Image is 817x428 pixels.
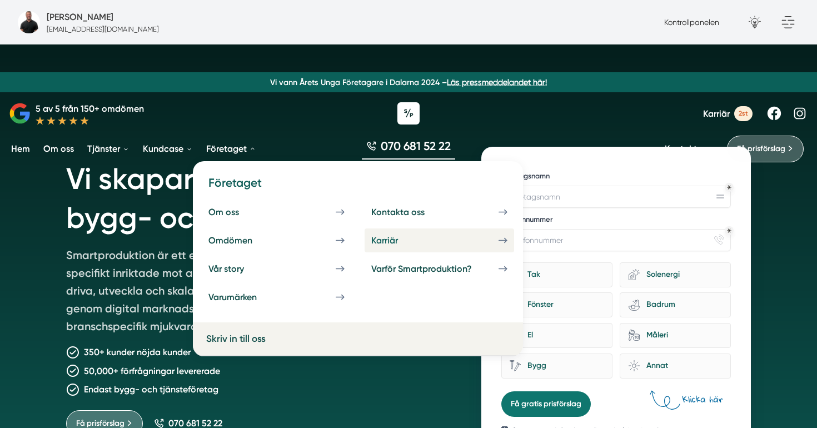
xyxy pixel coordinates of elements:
[447,78,547,87] a: Läs pressmeddelandet här!
[18,11,40,33] img: bild-pa-smartproduktion-foretag-webbyraer-i-borlange-dalarnas-lan.jpg
[202,257,351,281] a: Vår story
[371,235,425,246] div: Karriär
[501,229,731,251] input: Telefonnummer
[365,257,514,281] a: Varför Smartproduktion?
[501,171,731,183] label: Företagsnamn
[737,143,785,155] span: Få prisförslag
[47,24,159,34] p: [EMAIL_ADDRESS][DOMAIN_NAME]
[371,263,499,274] div: Varför Smartproduktion?
[202,200,351,224] a: Om oss
[381,138,451,154] span: 070 681 52 22
[703,108,730,119] span: Karriär
[141,135,195,163] a: Kundcase
[501,186,731,208] input: Företagsnamn
[66,147,455,246] h1: Vi skapar tillväxt för bygg- och tjänsteföretag
[371,207,451,217] div: Kontakta oss
[84,345,191,359] p: 350+ kunder nöjda kunder
[365,228,514,252] a: Karriär
[47,10,113,24] h5: Försäljare
[202,228,351,252] a: Omdömen
[85,135,132,163] a: Tjänster
[66,246,386,340] p: Smartproduktion är ett entreprenörsdrivet bolag som är specifikt inriktade mot att hjälpa bygg- o...
[664,18,719,27] a: Kontrollpanelen
[734,106,753,121] span: 2st
[84,382,218,396] p: Endast bygg- och tjänsteföretag
[36,102,144,116] p: 5 av 5 från 150+ omdömen
[208,235,279,246] div: Omdömen
[703,106,753,121] a: Karriär 2st
[208,263,271,274] div: Vår story
[727,185,731,190] div: Obligatoriskt
[202,175,514,200] h4: Företaget
[362,138,455,160] a: 070 681 52 22
[206,331,353,346] a: Skriv in till oss
[41,135,76,163] a: Om oss
[501,391,591,417] button: Få gratis prisförslag
[84,364,220,378] p: 50,000+ förfrågningar levererade
[9,135,32,163] a: Hem
[727,228,731,233] div: Obligatoriskt
[365,200,514,224] a: Kontakta oss
[208,292,283,302] div: Varumärken
[665,143,718,154] a: Kontakta oss
[501,215,731,227] label: Telefonnummer
[208,207,266,217] div: Om oss
[727,136,804,162] a: Få prisförslag
[4,77,813,88] p: Vi vann Årets Unga Företagare i Dalarna 2024 –
[202,285,351,309] a: Varumärken
[204,135,258,163] a: Företaget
